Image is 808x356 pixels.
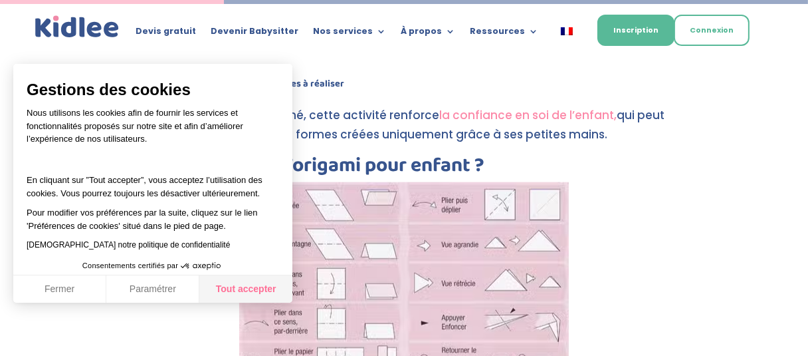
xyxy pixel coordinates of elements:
img: Français [561,27,573,35]
a: [DEMOGRAPHIC_DATA] notre politique de confidentialité [27,240,230,250]
img: logo_kidlee_bleu [33,13,122,41]
p: En cliquant sur ”Tout accepter”, vous acceptez l’utilisation des cookies. Vous pourrez toujours l... [27,161,279,200]
button: Fermer [13,275,106,303]
a: À propos [401,27,455,41]
a: Kidlee Logo [33,13,122,41]
a: Devis gratuit [136,27,196,41]
h2: Comment apprendre l’origami pour enfant ? [98,156,710,182]
button: Consentements certifiés par [76,258,230,275]
button: Paramétrer [106,275,199,303]
p: Nous utilisons les cookies afin de fournir les services et fonctionnalités proposés sur notre sit... [27,106,279,154]
a: Connexion [674,15,750,46]
a: Devenir Babysitter [211,27,298,41]
a: Ressources [470,27,538,41]
a: la confiance en soi de l’enfant, [439,107,617,123]
span: Consentements certifiés par [82,262,178,269]
a: Inscription [597,15,674,46]
button: Tout accepter [199,275,292,303]
svg: Axeptio [181,246,221,286]
p: La réalisation d’origami pour enfant nécessite une grande concentration et enseigne la discipline... [98,67,710,156]
p: Pour modifier vos préférences par la suite, cliquez sur le lien 'Préférences de cookies' situé da... [27,206,279,232]
a: Nos services [313,27,386,41]
span: Gestions des cookies [27,80,279,100]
